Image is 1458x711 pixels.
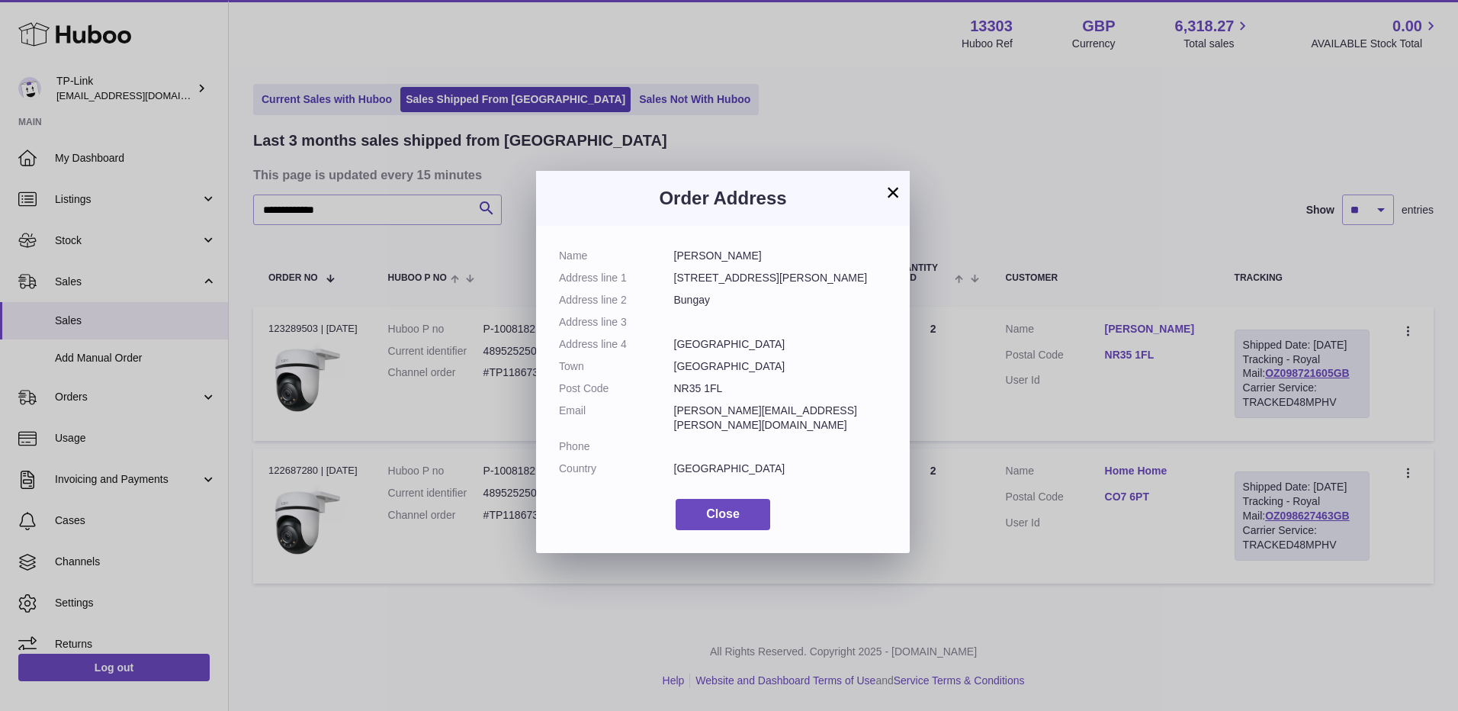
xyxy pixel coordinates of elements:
dd: [GEOGRAPHIC_DATA] [674,359,888,374]
span: Close [706,507,740,520]
dt: Address line 1 [559,271,674,285]
dd: [PERSON_NAME][EMAIL_ADDRESS][PERSON_NAME][DOMAIN_NAME] [674,404,888,433]
dd: [STREET_ADDRESS][PERSON_NAME] [674,271,888,285]
dt: Address line 4 [559,337,674,352]
dd: [PERSON_NAME] [674,249,888,263]
dt: Address line 2 [559,293,674,307]
dt: Phone [559,439,674,454]
dt: Town [559,359,674,374]
button: × [884,183,902,201]
dt: Post Code [559,381,674,396]
dt: Email [559,404,674,433]
dd: NR35 1FL [674,381,888,396]
dt: Name [559,249,674,263]
button: Close [676,499,770,530]
dd: Bungay [674,293,888,307]
dd: [GEOGRAPHIC_DATA] [674,337,888,352]
dd: [GEOGRAPHIC_DATA] [674,462,888,476]
dt: Address line 3 [559,315,674,330]
h3: Order Address [559,186,887,211]
dt: Country [559,462,674,476]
